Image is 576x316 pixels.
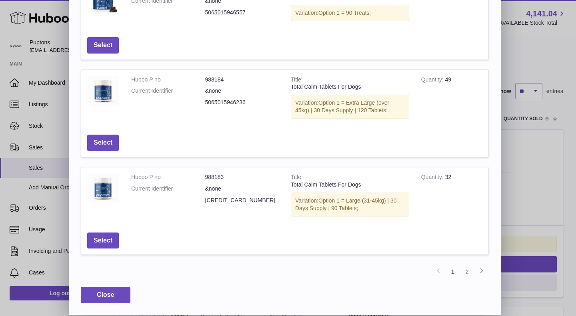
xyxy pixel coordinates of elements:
[446,264,460,279] a: 1
[205,197,279,204] dd: [CREDIT_CARD_NUMBER]
[205,76,279,83] dd: 988184
[97,291,114,298] span: Close
[295,197,397,211] span: Option 1 = Large (31-45kg) | 30 Days Supply | 90 Tablets;
[87,233,119,249] button: Select
[87,135,119,151] button: Select
[415,167,488,227] td: 32
[205,87,279,95] dd: &none
[205,185,279,193] dd: &none
[87,173,119,203] img: Total Calm Tablets For Dogs
[81,287,130,303] button: Close
[205,173,279,181] dd: 988183
[205,9,279,16] dd: 5065015946557
[460,264,474,279] a: 2
[291,5,409,21] div: Variation:
[291,174,303,182] strong: Title
[291,193,409,217] div: Variation:
[131,76,205,83] dt: Huboo P no
[421,76,445,85] strong: Quantity
[131,185,205,193] dt: Current Identifier
[131,173,205,181] dt: Huboo P no
[87,37,119,54] button: Select
[87,76,119,106] img: Total Calm Tablets For Dogs
[291,76,303,85] strong: Title
[415,70,488,129] td: 49
[421,174,445,182] strong: Quantity
[131,87,205,95] dt: Current Identifier
[291,95,409,119] div: Variation:
[205,99,279,106] dd: 5065015946236
[295,99,389,113] span: Option 1 = Extra Large (over 45kg) | 30 Days Supply | 120 Tablets;
[291,181,409,189] div: Total Calm Tablets For Dogs
[291,83,409,91] div: Total Calm Tablets For Dogs
[318,10,371,16] span: Option 1 = 90 Treats;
